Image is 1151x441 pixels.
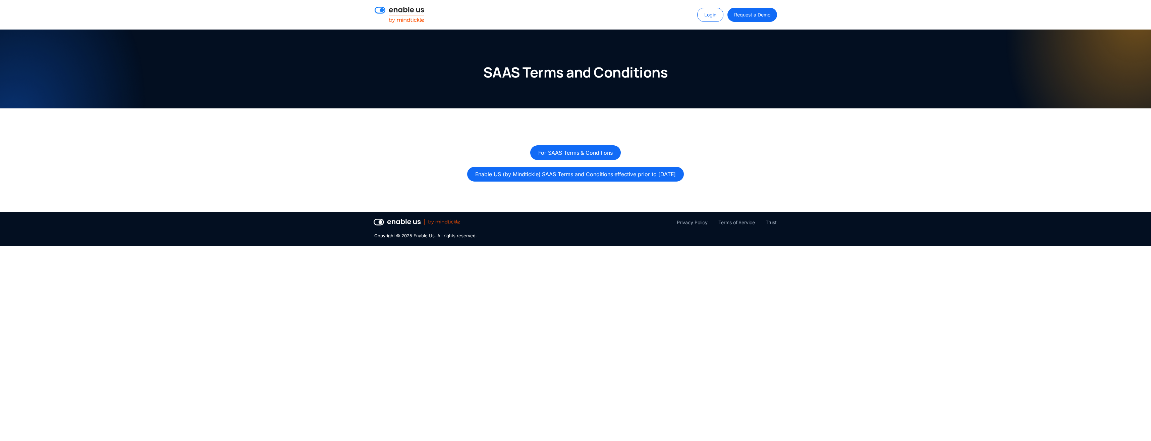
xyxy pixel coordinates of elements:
[697,8,723,22] a: Login
[530,145,621,160] a: For SAAS Terms & Conditions
[718,218,755,227] a: Terms of Service
[677,218,707,227] a: Privacy Policy
[483,63,668,82] h1: SAAS Terms and Conditions
[766,218,777,227] a: Trust
[374,233,477,239] div: Copyright © 2025 Enable Us. All rights reserved.
[727,8,777,22] a: Request a Demo
[467,167,684,182] a: Enable US (by Mindtickle) SAAS Terms and Conditions effective prior to [DATE]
